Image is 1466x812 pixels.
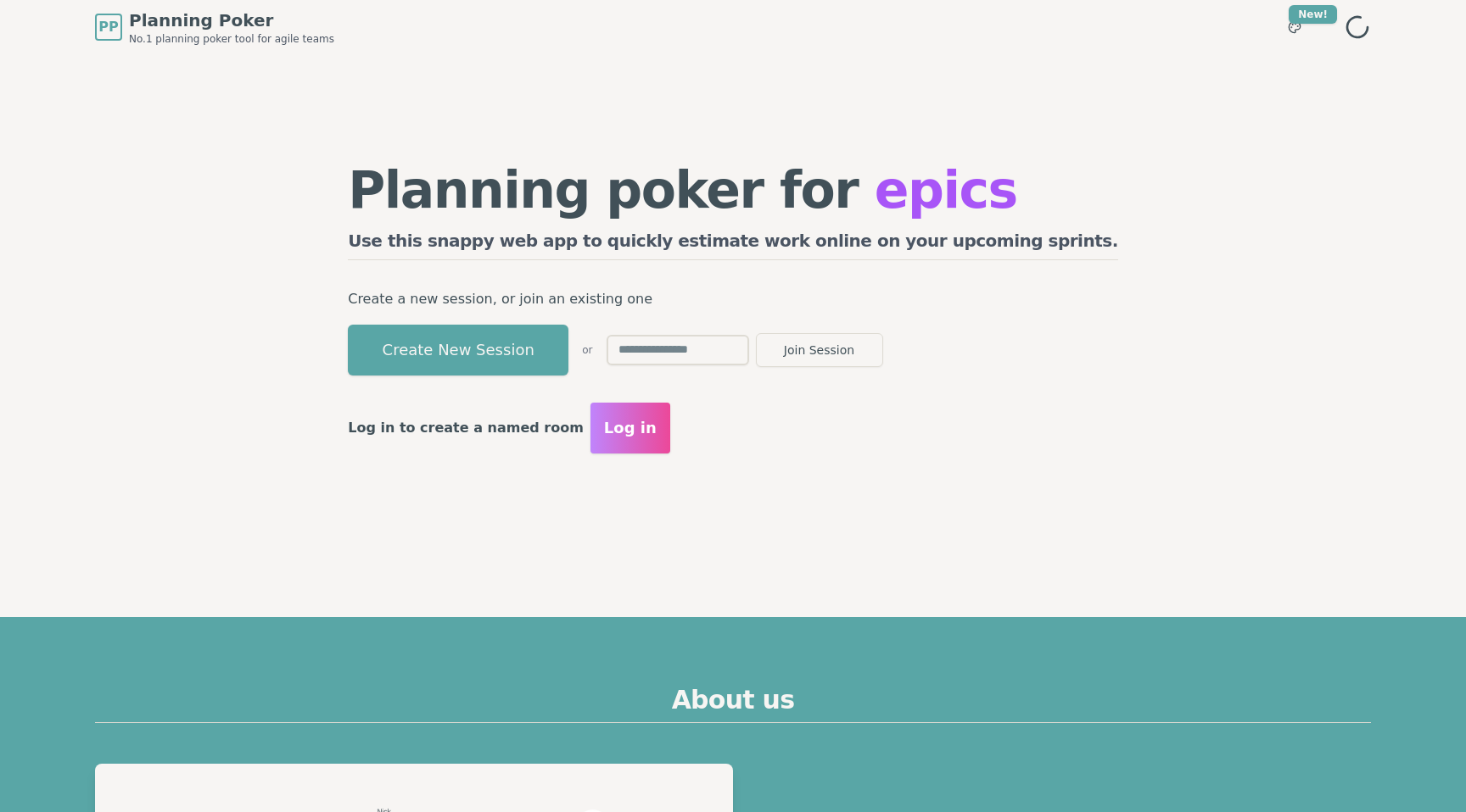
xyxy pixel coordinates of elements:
h2: About us [95,685,1371,723]
span: No.1 planning poker tool for agile teams [129,32,334,46]
h1: Planning poker for [348,164,1118,215]
button: Create New Session [348,325,568,375]
span: Planning Poker [129,8,334,32]
button: Log in [590,403,670,453]
button: New! [1279,12,1310,42]
h2: Use this snappy web app to quickly estimate work online on your upcoming sprints. [348,229,1118,260]
button: Join Session [756,333,883,367]
span: epics [875,160,1017,220]
p: Log in to create a named room [348,416,584,440]
div: New! [1289,5,1337,24]
a: PPPlanning PokerNo.1 planning poker tool for agile teams [95,8,334,46]
span: Log in [604,416,657,440]
span: or [582,343,592,357]
span: PP [98,17,118,37]
p: Create a new session, or join an existing one [348,287,1118,311]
